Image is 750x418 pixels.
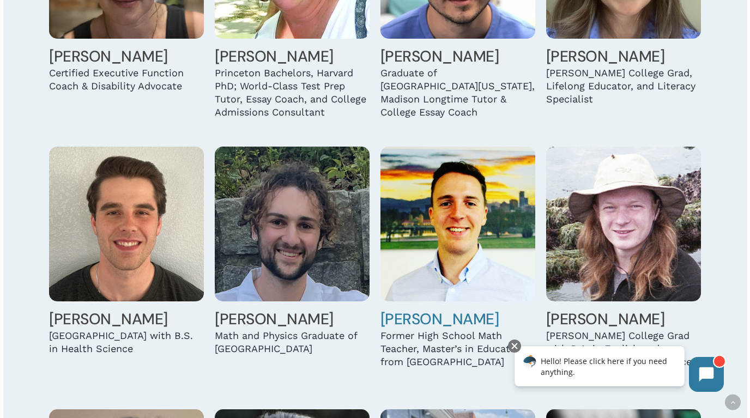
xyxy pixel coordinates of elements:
iframe: Chatbot [503,337,735,403]
a: [PERSON_NAME] [546,309,665,329]
div: Graduate of [GEOGRAPHIC_DATA][US_STATE], Madison Longtime Tutor & College Essay Coach [380,66,535,119]
img: George Buck [215,147,370,301]
img: Jack Delosh [380,147,535,301]
img: Colten Brown [49,147,204,301]
div: Former High School Math Teacher, Master’s in Education from [GEOGRAPHIC_DATA] [380,329,535,368]
a: [PERSON_NAME] [215,309,334,329]
img: Caleb Dittmar [546,147,701,301]
a: [PERSON_NAME] [49,309,168,329]
div: [GEOGRAPHIC_DATA] with B.S. in Health Science [49,329,204,355]
a: [PERSON_NAME] [546,46,665,66]
a: [PERSON_NAME] [215,46,334,66]
div: [PERSON_NAME] College Grad with B.A. in English and Computer Science, Experienced Tutor and Teach... [546,329,701,381]
a: [PERSON_NAME] [380,46,499,66]
div: Math and Physics Graduate of [GEOGRAPHIC_DATA] [215,329,370,355]
a: [PERSON_NAME] [380,309,499,329]
div: Certified Executive Function Coach & Disability Advocate [49,66,204,93]
div: Princeton Bachelors, Harvard PhD; World-Class Test Prep Tutor, Essay Coach, and College Admission... [215,66,370,119]
a: [PERSON_NAME] [49,46,168,66]
div: [PERSON_NAME] College Grad, Lifelong Educator, and Literacy Specialist [546,66,701,106]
